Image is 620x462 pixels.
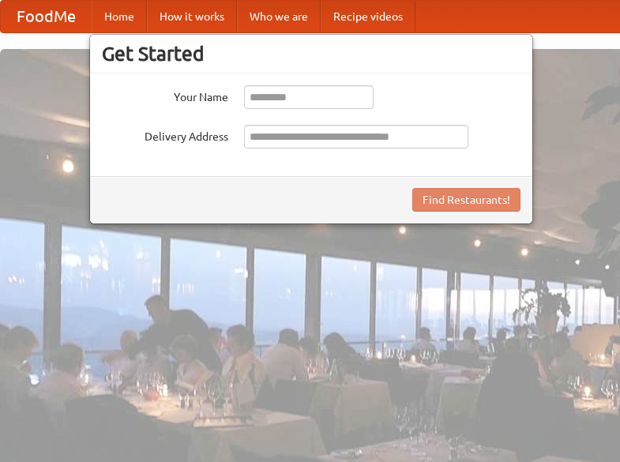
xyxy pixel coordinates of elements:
[102,42,520,66] h3: Get Started
[1,1,92,32] a: FoodMe
[412,188,520,212] button: Find Restaurants!
[321,1,415,32] a: Recipe videos
[102,125,228,145] label: Delivery Address
[237,1,321,32] a: Who we are
[102,85,228,105] label: Your Name
[92,1,147,32] a: Home
[147,1,237,32] a: How it works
